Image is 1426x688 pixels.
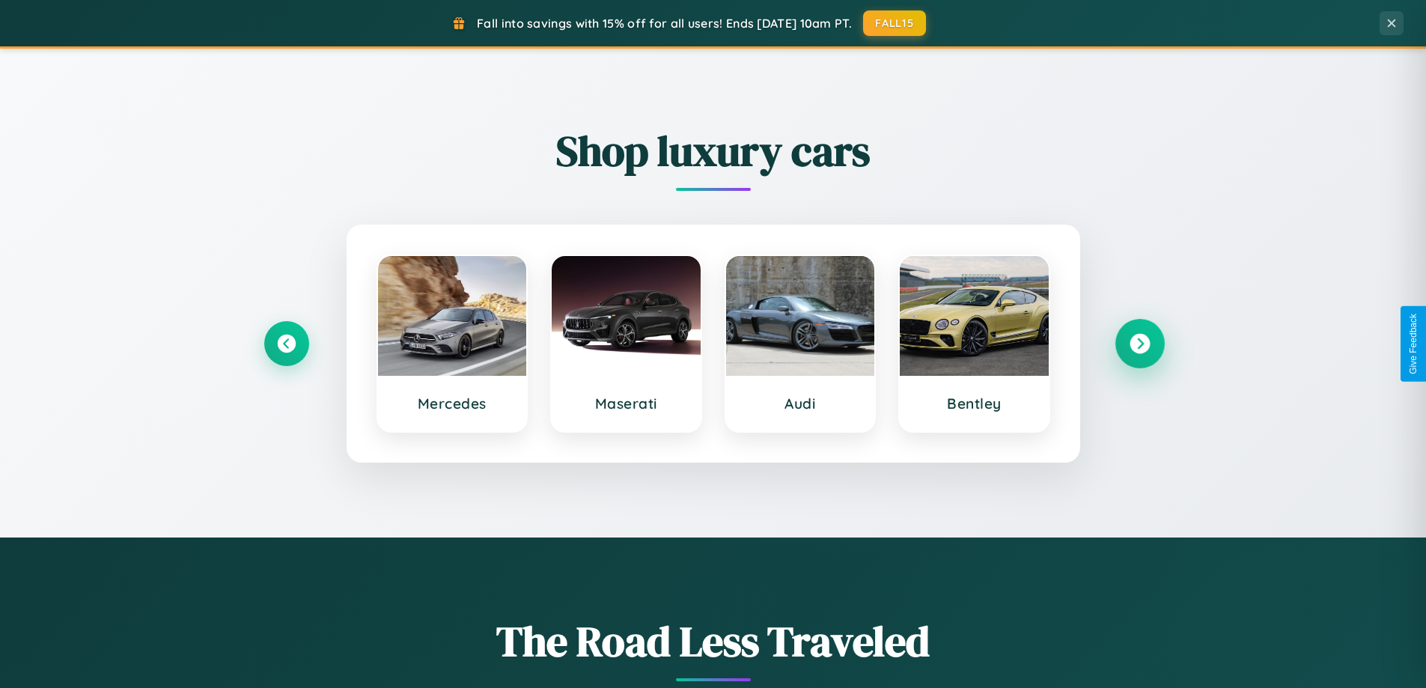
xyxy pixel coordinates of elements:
[264,612,1163,670] h1: The Road Less Traveled
[741,395,860,413] h3: Audi
[1408,314,1419,374] div: Give Feedback
[264,122,1163,180] h2: Shop luxury cars
[915,395,1034,413] h3: Bentley
[863,10,926,36] button: FALL15
[477,16,852,31] span: Fall into savings with 15% off for all users! Ends [DATE] 10am PT.
[567,395,686,413] h3: Maserati
[393,395,512,413] h3: Mercedes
